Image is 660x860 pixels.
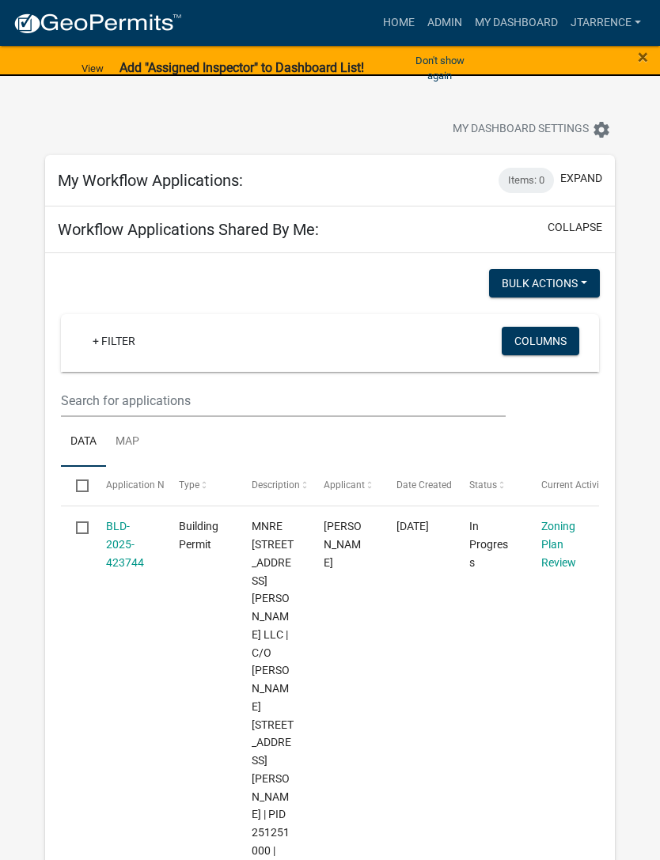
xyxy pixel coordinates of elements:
[61,417,106,468] a: Data
[377,8,421,38] a: Home
[252,479,300,491] span: Description
[592,120,611,139] i: settings
[502,327,579,355] button: Columns
[106,479,192,491] span: Application Number
[638,46,648,68] span: ×
[179,479,199,491] span: Type
[119,60,364,75] strong: Add "Assigned Inspector" to Dashboard List!
[236,467,309,505] datatable-header-cell: Description
[489,269,600,297] button: Bulk Actions
[396,479,452,491] span: Date Created
[106,417,149,468] a: Map
[638,47,648,66] button: Close
[499,168,554,193] div: Items: 0
[381,467,454,505] datatable-header-cell: Date Created
[252,520,294,857] span: MNRE 270 STRUPP AVE LLC | C/O JEREMY HAGAN 270 STRUPP AVE, Houston County | PID 251251000 |
[421,8,468,38] a: Admin
[179,520,218,551] span: Building Permit
[58,220,319,239] h5: Workflow Applications Shared By Me:
[80,327,148,355] a: + Filter
[468,8,564,38] a: My Dashboard
[58,171,243,190] h5: My Workflow Applications:
[75,55,110,81] a: View
[324,479,365,491] span: Applicant
[560,170,602,187] button: expand
[541,520,576,569] a: Zoning Plan Review
[469,479,497,491] span: Status
[61,385,506,417] input: Search for applications
[309,467,381,505] datatable-header-cell: Applicant
[453,467,526,505] datatable-header-cell: Status
[164,467,237,505] datatable-header-cell: Type
[396,47,483,89] button: Don't show again
[396,520,429,532] span: 05/20/2025
[440,114,624,145] button: My Dashboard Settingssettings
[548,219,602,236] button: collapse
[469,520,508,569] span: In Progress
[61,467,91,505] datatable-header-cell: Select
[106,520,144,569] a: BLD-2025-423744
[541,479,607,491] span: Current Activity
[526,467,599,505] datatable-header-cell: Current Activity
[564,8,647,38] a: jtarrence
[91,467,164,505] datatable-header-cell: Application Number
[324,520,362,569] span: Brett Stanek
[453,120,589,139] span: My Dashboard Settings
